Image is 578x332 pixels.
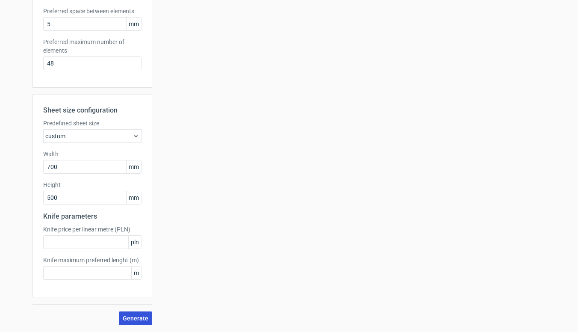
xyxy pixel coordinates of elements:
span: mm [126,18,141,30]
label: Width [43,150,142,158]
span: mm [126,191,141,204]
label: Preferred maximum number of elements [43,38,142,55]
div: custom [43,129,142,143]
span: pln [128,236,141,249]
label: Height [43,181,142,189]
h2: Sheet size configuration [43,105,142,116]
input: custom [43,191,142,205]
label: Knife maximum preferred lenght (m) [43,256,142,264]
button: Generate [119,311,152,325]
h2: Knife parameters [43,211,142,222]
label: Preferred space between elements [43,7,142,15]
span: m [131,267,141,279]
span: Generate [123,315,148,321]
label: Knife price per linear metre (PLN) [43,225,142,234]
input: custom [43,160,142,174]
label: Predefined sheet size [43,119,142,127]
span: mm [126,160,141,173]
